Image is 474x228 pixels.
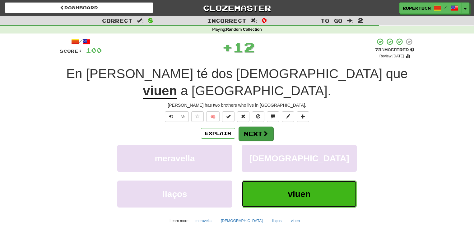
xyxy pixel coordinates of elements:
[242,181,357,208] button: viuen
[288,189,310,199] span: viuen
[170,219,189,223] small: Learn more:
[60,102,414,108] div: [PERSON_NAME] has two brothers who live in [GEOGRAPHIC_DATA].
[206,111,220,122] button: 🧠
[297,111,309,122] button: Add to collection (alt+a)
[86,66,193,81] span: [PERSON_NAME]
[162,189,187,199] span: llaços
[375,47,414,53] div: Mastered
[403,5,431,11] span: RupertBCN
[386,66,408,81] span: que
[236,66,382,81] span: [DEMOGRAPHIC_DATA]
[375,47,384,52] span: 75 %
[137,18,144,23] span: :
[143,83,177,99] u: viuen
[233,39,255,55] span: 12
[399,2,462,14] a: RupertBCN /
[117,145,232,172] button: meravella
[102,17,132,24] span: Correct
[60,38,102,46] div: /
[249,154,349,163] span: [DEMOGRAPHIC_DATA]
[282,111,294,122] button: Edit sentence (alt+d)
[155,154,195,163] span: meravella
[163,2,311,13] a: Clozemaster
[287,216,303,226] button: viuen
[201,128,235,139] button: Explain
[251,18,258,23] span: :
[5,2,153,13] a: Dashboard
[321,17,342,24] span: To go
[192,83,328,98] span: [GEOGRAPHIC_DATA]
[269,216,285,226] button: llaços
[191,111,204,122] button: Favorite sentence (alt+f)
[197,66,208,81] span: té
[347,18,354,23] span: :
[239,127,273,141] button: Next
[66,66,82,81] span: En
[222,111,235,122] button: Set this sentence to 100% Mastered (alt+m)
[60,48,82,54] span: Score:
[444,5,448,9] span: /
[165,111,177,122] button: Play sentence audio (ctl+space)
[226,27,262,32] strong: Random Collection
[181,83,188,98] span: a
[211,66,233,81] span: dos
[192,216,215,226] button: meravella
[164,111,189,122] div: Text-to-speech controls
[177,111,189,122] button: ½
[86,46,102,54] span: 100
[242,145,357,172] button: [DEMOGRAPHIC_DATA]
[262,16,267,24] span: 0
[148,16,153,24] span: 8
[379,54,404,58] small: Review: [DATE]
[358,16,363,24] span: 2
[252,111,264,122] button: Ignore sentence (alt+i)
[177,83,331,98] span: .
[207,17,246,24] span: Incorrect
[222,38,233,56] span: +
[117,181,232,208] button: llaços
[267,111,279,122] button: Discuss sentence (alt+u)
[237,111,249,122] button: Reset to 0% Mastered (alt+r)
[217,216,266,226] button: [DEMOGRAPHIC_DATA]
